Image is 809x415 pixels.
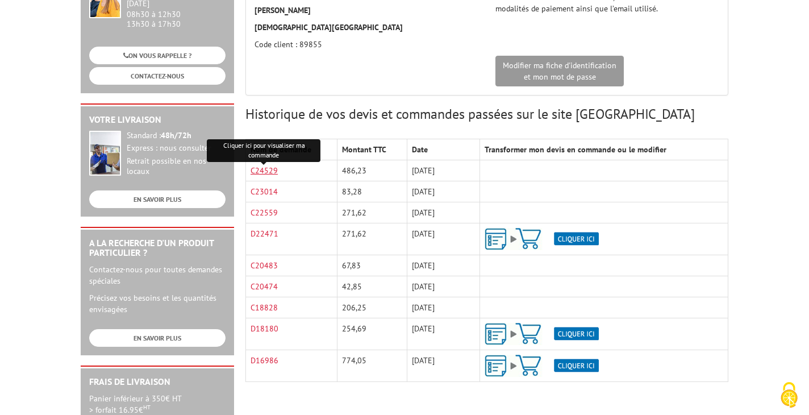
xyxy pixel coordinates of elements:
a: C23014 [251,186,278,197]
td: 83,28 [337,181,407,202]
p: Code client : 89855 [255,39,478,50]
h2: Frais de Livraison [89,377,226,387]
td: 774,05 [337,350,407,382]
a: D16986 [251,355,278,366]
th: Montant TTC [337,139,407,160]
th: Transformer mon devis en commande ou le modifier [479,139,728,160]
td: 254,69 [337,318,407,350]
a: ON VOUS RAPPELLE ? [89,47,226,64]
td: [DATE] [407,350,479,382]
img: ajout-vers-panier.png [485,355,599,377]
td: [DATE] [407,297,479,318]
td: [DATE] [407,160,479,181]
img: widget-livraison.jpg [89,131,121,176]
sup: HT [143,403,151,411]
a: D18180 [251,323,278,334]
strong: [DEMOGRAPHIC_DATA][GEOGRAPHIC_DATA] [255,22,403,32]
div: Standard : [127,131,226,141]
td: [DATE] [407,318,479,350]
img: ajout-vers-panier.png [485,228,599,250]
h3: Historique de vos devis et commandes passées sur le site [GEOGRAPHIC_DATA] [245,107,728,122]
a: Modifier ma fiche d'identificationet mon mot de passe [495,56,624,86]
td: [DATE] [407,181,479,202]
td: 486,23 [337,160,407,181]
a: C24529 [251,165,278,176]
a: C20474 [251,281,278,292]
a: C22559 [251,208,278,218]
button: Cookies (fenêtre modale) [769,376,809,415]
img: Cookies (fenêtre modale) [775,381,803,409]
h2: Votre livraison [89,115,226,125]
th: Date [407,139,479,160]
td: [DATE] [407,223,479,255]
a: EN SAVOIR PLUS [89,329,226,347]
strong: [PERSON_NAME] [255,5,311,15]
td: [DATE] [407,202,479,223]
span: > forfait 16.95€ [89,405,151,415]
td: 42,85 [337,276,407,297]
a: D22471 [251,229,278,239]
td: [DATE] [407,255,479,276]
a: EN SAVOIR PLUS [89,190,226,208]
a: CONTACTEZ-NOUS [89,67,226,85]
td: 271,62 [337,202,407,223]
td: 67,83 [337,255,407,276]
a: C18828 [251,302,278,313]
h2: A la recherche d'un produit particulier ? [89,238,226,258]
p: Précisez vos besoins et les quantités envisagées [89,292,226,315]
p: Contactez-nous pour toutes demandes spéciales [89,264,226,287]
strong: 48h/72h [161,130,191,140]
div: Cliquer ici pour visualiser ma commande [207,139,320,162]
td: [DATE] [407,276,479,297]
td: 271,62 [337,223,407,255]
div: Retrait possible en nos locaux [127,156,226,177]
a: C20483 [251,260,278,271]
td: 206,25 [337,297,407,318]
div: Express : nous consulter [127,143,226,153]
img: ajout-vers-panier.png [485,323,599,345]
